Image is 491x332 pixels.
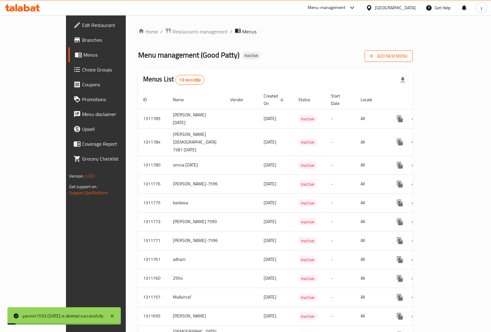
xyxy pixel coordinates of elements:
td: [PERSON_NAME]-7596 [168,231,225,250]
button: more [392,177,407,192]
td: [PERSON_NAME][DEMOGRAPHIC_DATA] 7581 [DATE] [168,128,225,156]
td: All [356,307,388,326]
span: Inactive [298,275,317,282]
button: Change Status [407,196,422,210]
td: 1311695 [138,307,168,326]
span: Menus [83,51,143,58]
td: - [326,193,356,212]
span: Inactive [298,139,317,146]
button: Change Status [407,290,422,305]
a: Home [138,28,158,35]
td: 1311780 [138,156,168,175]
span: Created On [264,92,286,107]
td: - [326,288,356,307]
td: adham [168,250,225,269]
a: Upsell [68,122,148,136]
td: - [326,128,356,156]
span: Get support on: [69,183,98,191]
button: Change Status [407,214,422,229]
div: yasmin7593 [DATE] is deleted successfully [22,313,103,319]
a: Grocery Checklist [68,151,148,166]
td: 1311771 [138,231,168,250]
td: - [326,231,356,250]
button: more [392,196,407,210]
button: more [392,158,407,173]
td: 1311773 [138,212,168,231]
span: [DATE] [264,199,276,207]
span: Inactive [242,53,261,58]
td: All [356,156,388,175]
span: [DATE] [264,274,276,282]
td: 1311757 [138,288,168,307]
button: more [392,252,407,267]
td: - [326,156,356,175]
span: Name [173,96,192,103]
span: [DATE] [264,161,276,169]
button: more [392,233,407,248]
span: Restaurants management [173,28,228,35]
td: [PERSON_NAME] 7590 [168,212,225,231]
td: All [356,212,388,231]
span: Coupons [82,81,143,88]
button: more [392,135,407,149]
a: Restaurants management [165,28,228,36]
span: Menu management ( Good Patty ) [138,48,239,62]
span: Branches [82,36,143,44]
button: more [392,309,407,324]
td: [PERSON_NAME] [168,307,225,326]
a: Support.OpsPlatform [69,189,108,197]
a: Branches [68,32,148,47]
td: - [326,269,356,288]
button: Change Status [407,135,422,149]
button: Change Status [407,233,422,248]
span: 13 record(s) [176,77,204,83]
div: Inactive [298,162,317,169]
span: Inactive [298,256,317,263]
div: [GEOGRAPHIC_DATA] [375,4,416,11]
span: Menu disclaimer [82,110,143,118]
div: Menu-management [308,4,346,11]
td: All [356,175,388,193]
span: Inactive [298,313,317,320]
span: Menus [242,28,256,35]
div: Total records count [175,75,204,85]
span: Coverage Report [82,140,143,148]
div: Inactive [242,52,261,59]
h2: Menus List [143,75,204,85]
button: Change Status [407,111,422,126]
td: 1311760 [138,269,168,288]
span: Edit Restaurant [82,21,143,29]
th: Actions [388,90,457,109]
td: - [326,307,356,326]
span: Inactive [298,237,317,244]
a: Menu disclaimer [68,107,148,122]
span: [DATE] [264,312,276,320]
td: All [356,231,388,250]
span: Add New Menu [370,52,408,60]
span: Inactive [298,181,317,188]
td: All [356,193,388,212]
button: Change Status [407,252,422,267]
a: Choice Groups [68,62,148,77]
td: 2954 [168,269,225,288]
div: Inactive [298,218,317,226]
td: - [326,250,356,269]
button: Add New Menu [365,50,413,62]
button: more [392,290,407,305]
a: Coverage Report [68,136,148,151]
span: Inactive [298,294,317,301]
span: Start Date [331,92,348,107]
td: - [326,212,356,231]
div: Inactive [298,199,317,207]
td: 1311775 [138,193,168,212]
a: Coupons [68,77,148,92]
span: y [480,4,483,11]
td: All [356,250,388,269]
li: / [160,28,163,35]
